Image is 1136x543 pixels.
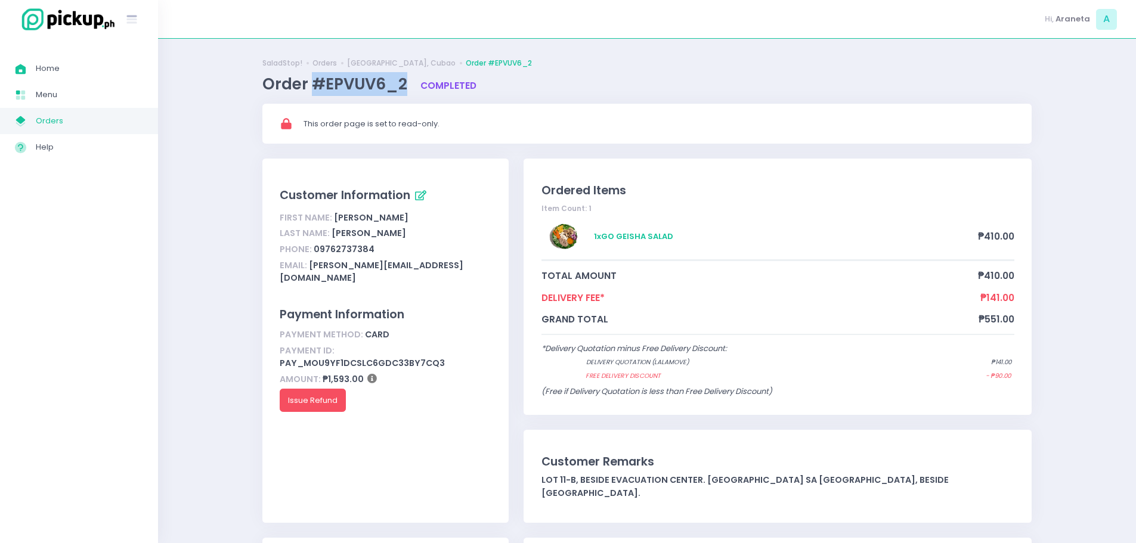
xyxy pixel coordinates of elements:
div: ₱1,593.00 [280,371,491,387]
div: 09762737384 [280,241,491,257]
div: This order page is set to read-only. [304,118,1016,130]
span: Help [36,139,143,155]
span: Delivery quotation (lalamove) [586,358,944,367]
img: logo [15,7,116,32]
span: Hi, [1045,13,1054,25]
a: SaladStop! [262,58,302,69]
div: Customer Remarks [541,453,1014,470]
button: Issue Refund [280,389,346,411]
span: First Name: [280,212,332,224]
span: Amount: [280,373,321,385]
div: card [280,327,491,343]
a: Order #EPVUV6_2 [466,58,532,69]
span: Delivery Fee* [541,291,980,305]
span: grand total [541,312,979,326]
div: pay_Mou9Yf1DCSLC6gdC33bY7Cq3 [280,343,491,371]
span: *Delivery Quotation minus Free Delivery Discount: [541,343,727,354]
span: ₱410.00 [978,269,1014,283]
span: Free Delivery Discount [586,371,939,381]
span: ₱551.00 [979,312,1014,326]
a: [GEOGRAPHIC_DATA], Cubao [347,58,456,69]
div: Item Count: 1 [541,203,1014,214]
span: Email: [280,259,307,271]
span: Payment ID: [280,345,335,356]
span: Payment Method: [280,328,363,340]
span: total amount [541,269,978,283]
div: Payment Information [280,306,491,323]
span: Home [36,61,143,76]
span: - ₱90.00 [986,371,1011,381]
span: Phone: [280,243,312,255]
div: [PERSON_NAME][EMAIL_ADDRESS][DOMAIN_NAME] [280,257,491,286]
div: Lot 11-B, Beside evacuation center. [GEOGRAPHIC_DATA] sa [GEOGRAPHIC_DATA], beside [GEOGRAPHIC_DA... [541,474,1014,499]
div: [PERSON_NAME] [280,226,491,242]
span: Menu [36,87,143,103]
span: ₱141.00 [991,358,1011,367]
div: Customer Information [280,186,491,206]
span: ₱141.00 [980,291,1014,305]
a: Orders [312,58,337,69]
span: Last Name: [280,227,330,239]
span: completed [420,79,476,92]
span: Araneta [1055,13,1090,25]
span: Orders [36,113,143,129]
span: (Free if Delivery Quotation is less than Free Delivery Discount) [541,386,772,397]
span: A [1096,9,1117,30]
div: [PERSON_NAME] [280,210,491,226]
span: Order #EPVUV6_2 [262,73,411,95]
div: Ordered Items [541,182,1014,199]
